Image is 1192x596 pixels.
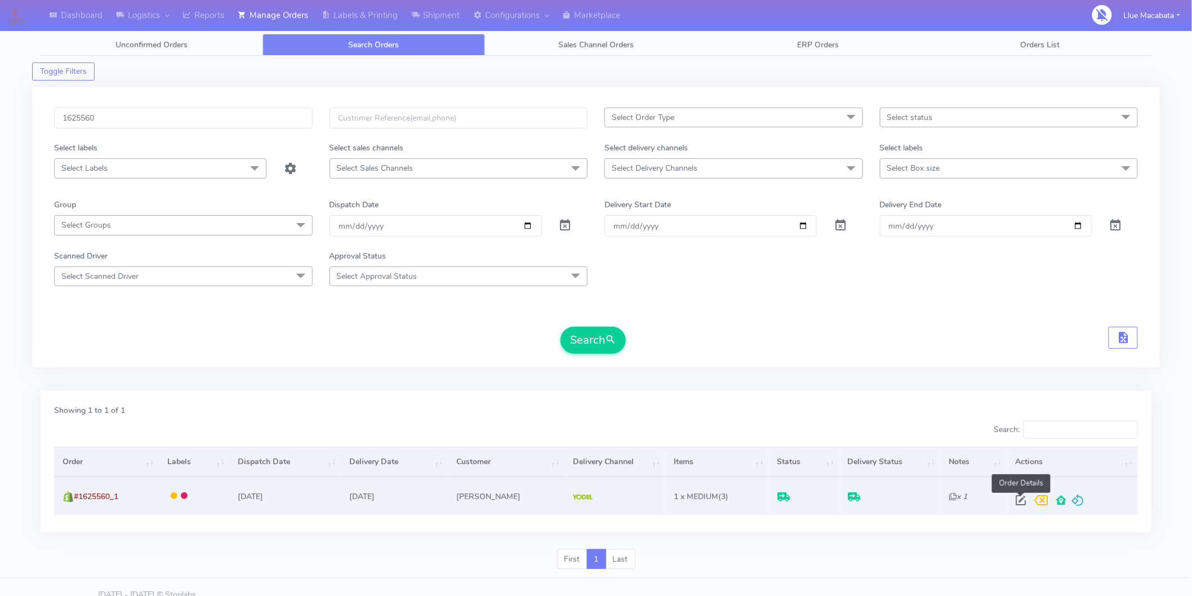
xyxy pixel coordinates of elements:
[32,63,95,81] button: Toggle Filters
[448,447,564,477] th: Customer: activate to sort column ascending
[665,447,768,477] th: Items: activate to sort column ascending
[61,220,111,230] span: Select Groups
[63,491,74,502] img: shopify.png
[54,447,159,477] th: Order: activate to sort column ascending
[604,142,688,154] label: Select delivery channels
[674,491,719,502] span: 1 x MEDIUM
[330,142,404,154] label: Select sales channels
[54,404,125,416] label: Showing 1 to 1 of 1
[337,271,417,282] span: Select Approval Status
[41,34,1151,56] ul: Tabs
[880,199,942,211] label: Delivery End Date
[337,163,413,174] span: Select Sales Channels
[994,421,1138,439] label: Search:
[558,39,634,50] span: Sales Channel Orders
[561,327,626,354] button: Search
[330,199,379,211] label: Dispatch Date
[564,447,666,477] th: Delivery Channel: activate to sort column ascending
[797,39,839,50] span: ERP Orders
[330,108,588,128] input: Customer Reference(email,phone)
[61,163,108,174] span: Select Labels
[587,549,606,570] a: 1
[949,491,967,502] i: x 1
[341,447,448,477] th: Delivery Date: activate to sort column ascending
[115,39,188,50] span: Unconfirmed Orders
[612,112,674,123] span: Select Order Type
[604,199,671,211] label: Delivery Start Date
[54,250,108,262] label: Scanned Driver
[573,495,593,500] img: Yodel
[674,491,729,502] span: (3)
[612,163,697,174] span: Select Delivery Channels
[880,142,923,154] label: Select labels
[54,108,313,128] input: Order Id
[887,112,933,123] span: Select status
[1021,39,1060,50] span: Orders List
[341,477,448,515] td: [DATE]
[940,447,1007,477] th: Notes: activate to sort column ascending
[159,447,229,477] th: Labels: activate to sort column ascending
[330,250,386,262] label: Approval Status
[1007,447,1138,477] th: Actions: activate to sort column ascending
[74,491,118,502] span: #1625560_1
[839,447,940,477] th: Delivery Status: activate to sort column ascending
[1024,421,1138,439] input: Search:
[448,477,564,515] td: [PERSON_NAME]
[61,271,139,282] span: Select Scanned Driver
[887,163,940,174] span: Select Box size
[1115,4,1189,27] button: Llue Macabata
[229,447,341,477] th: Dispatch Date: activate to sort column ascending
[768,447,839,477] th: Status: activate to sort column ascending
[229,477,341,515] td: [DATE]
[349,39,399,50] span: Search Orders
[54,142,97,154] label: Select labels
[54,199,76,211] label: Group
